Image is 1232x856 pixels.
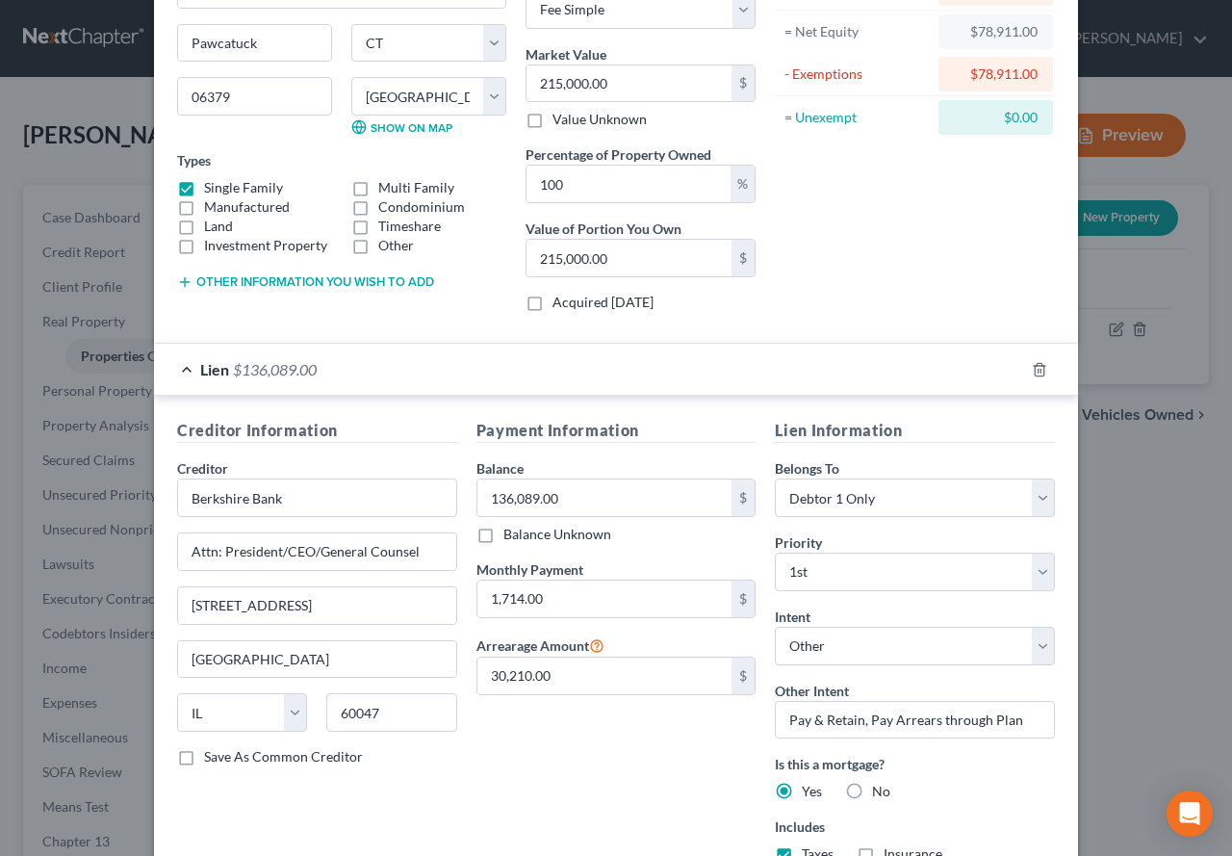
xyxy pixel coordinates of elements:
a: Show on Map [351,119,452,135]
button: Other information you wish to add [177,274,434,290]
label: Timeshare [378,217,441,236]
label: Acquired [DATE] [552,293,654,312]
label: No [872,782,890,801]
label: Types [177,150,211,170]
input: 0.00 [477,658,732,694]
h5: Creditor Information [177,419,457,443]
label: Balance [476,458,524,479]
h5: Lien Information [775,419,1055,443]
label: Single Family [204,178,283,197]
input: 0.00 [526,65,731,102]
span: Lien [200,360,229,378]
div: $ [731,65,755,102]
input: Enter zip... [177,77,332,116]
label: Multi Family [378,178,454,197]
div: $ [731,658,755,694]
input: 0.00 [477,480,732,516]
span: Belongs To [775,460,839,477]
input: Enter city... [178,641,456,678]
span: Creditor [177,460,228,477]
input: Enter zip... [326,693,456,732]
h5: Payment Information [476,419,757,443]
div: $78,911.00 [954,65,1038,84]
span: $136,089.00 [233,360,317,378]
span: Priority [775,534,822,551]
input: Apt, Suite, etc... [178,587,456,624]
label: Value of Portion You Own [526,219,681,239]
label: Market Value [526,44,606,65]
label: Investment Property [204,236,327,255]
div: - Exemptions [784,65,930,84]
label: Value Unknown [552,110,647,129]
div: $0.00 [954,108,1038,127]
input: Search creditor by name... [177,479,457,517]
label: Percentage of Property Owned [526,144,711,165]
input: Enter address... [178,533,456,570]
label: Is this a mortgage? [775,754,1055,774]
input: 0.00 [477,581,732,617]
label: Land [204,217,233,236]
label: Save As Common Creditor [204,747,363,766]
input: Enter city... [178,25,331,62]
input: 0.00 [526,240,731,276]
label: Balance Unknown [503,525,611,544]
div: Open Intercom Messenger [1167,791,1213,837]
label: Manufactured [204,197,290,217]
div: $ [731,240,755,276]
label: Intent [775,607,810,627]
label: Condominium [378,197,465,217]
label: Monthly Payment [476,559,583,580]
label: Other [378,236,414,255]
div: $ [731,581,755,617]
div: = Unexempt [784,108,930,127]
input: 0.00 [526,166,731,202]
div: % [731,166,755,202]
label: Includes [775,817,1055,837]
label: Yes [802,782,822,801]
div: $ [731,480,755,516]
div: = Net Equity [784,22,930,41]
div: $78,911.00 [954,22,1038,41]
input: Specify... [775,701,1055,739]
label: Other Intent [775,681,849,701]
label: Arrearage Amount [476,634,604,657]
